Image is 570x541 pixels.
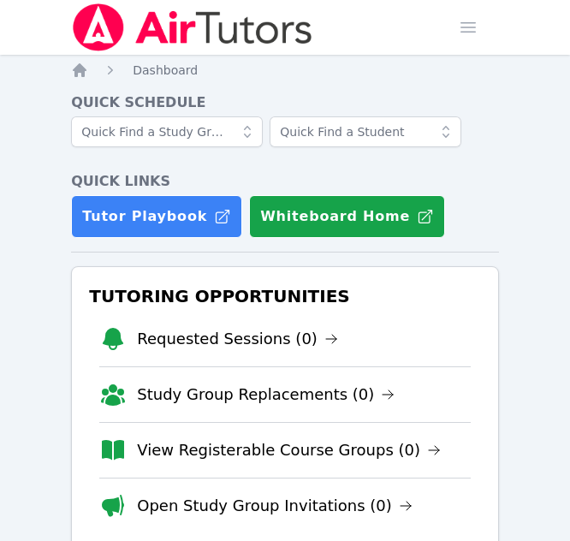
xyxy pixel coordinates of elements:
a: Open Study Group Invitations (0) [137,494,413,518]
a: Study Group Replacements (0) [137,383,395,407]
a: Requested Sessions (0) [137,327,338,351]
button: Whiteboard Home [249,195,445,238]
h3: Tutoring Opportunities [86,281,484,312]
input: Quick Find a Student [270,116,461,147]
nav: Breadcrumb [71,62,499,79]
span: Dashboard [133,63,198,77]
a: View Registerable Course Groups (0) [137,438,441,462]
a: Dashboard [133,62,198,79]
img: Air Tutors [71,3,313,51]
input: Quick Find a Study Group [71,116,263,147]
h4: Quick Links [71,171,499,192]
h4: Quick Schedule [71,92,499,113]
a: Tutor Playbook [71,195,242,238]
